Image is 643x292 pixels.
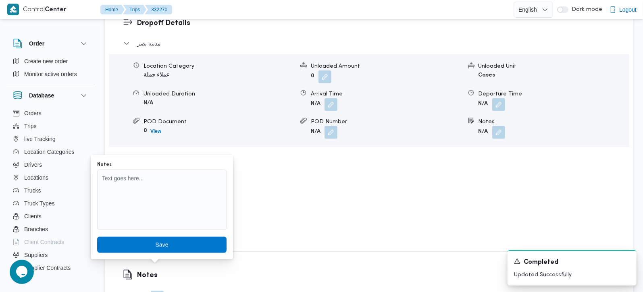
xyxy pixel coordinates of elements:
[311,74,314,79] b: 0
[479,101,488,107] b: N/A
[10,55,92,68] button: Create new order
[10,145,92,158] button: Location Categories
[145,5,172,14] button: 332270
[6,55,95,84] div: Order
[10,171,92,184] button: Locations
[24,250,48,260] span: Suppliers
[24,211,42,221] span: Clients
[10,261,92,274] button: Supplier Contracts
[24,121,37,131] span: Trips
[479,118,629,126] div: Notes
[144,72,169,78] b: عملاء جملة
[524,258,558,267] span: Completed
[13,39,89,48] button: Order
[109,54,629,147] div: مدينة نصر
[13,91,89,100] button: Database
[311,101,320,107] b: N/A
[144,100,153,106] b: N/A
[24,147,75,157] span: Location Categories
[568,6,602,13] span: Dark mode
[150,128,161,134] b: View
[10,274,92,287] button: Devices
[311,90,461,98] div: Arrival Time
[10,107,92,120] button: Orders
[10,210,92,223] button: Clients
[514,257,630,267] div: Notification
[10,249,92,261] button: Suppliers
[24,224,48,234] span: Branches
[24,69,77,79] span: Monitor active orders
[97,237,227,253] button: Save
[123,5,146,14] button: Trips
[137,153,161,163] span: قسم شبرا
[514,271,630,279] p: Updated Successfully
[7,4,19,15] img: X8yXhbKr1z7QwAAAABJRU5ErkJggg==
[24,108,42,118] span: Orders
[123,39,615,48] button: مدينة نصر
[147,126,164,136] button: View
[29,39,44,48] h3: Order
[100,5,125,14] button: Home
[97,162,112,168] label: Notes
[8,260,34,284] iframe: chat widget
[24,186,41,195] span: Trucks
[155,240,168,250] span: Save
[123,153,615,163] button: قسم شبرا
[10,223,92,236] button: Branches
[24,160,42,170] span: Drivers
[24,56,68,66] span: Create new order
[137,39,161,48] span: مدينة نصر
[137,18,615,29] h3: Dropoff Details
[311,62,461,70] div: Unloaded Amount
[479,129,488,135] b: N/A
[479,90,629,98] div: Departure Time
[137,270,164,281] h3: Notes
[10,133,92,145] button: live Tracking
[45,7,67,13] b: Center
[619,5,637,14] span: Logout
[144,62,294,70] div: Location Category
[10,236,92,249] button: Client Contracts
[10,68,92,81] button: Monitor active orders
[144,128,147,133] b: 0
[123,174,615,184] button: قسم قها - باندا أها
[10,197,92,210] button: Truck Types
[24,263,71,273] span: Supplier Contracts
[29,91,54,100] h3: Database
[606,2,640,18] button: Logout
[10,184,92,197] button: Trucks
[24,276,44,286] span: Devices
[479,72,495,78] b: Cases
[10,120,92,133] button: Trips
[311,118,461,126] div: POD Number
[479,62,629,70] div: Unloaded Unit
[24,199,54,208] span: Truck Types
[6,107,95,281] div: Database
[24,173,48,182] span: Locations
[144,118,294,126] div: POD Document
[123,196,615,205] button: مركز الخانكة - فرونت دور مسطرد
[144,90,294,98] div: Unloaded Duration
[311,129,320,135] b: N/A
[10,158,92,171] button: Drivers
[24,237,65,247] span: Client Contracts
[24,134,56,144] span: live Tracking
